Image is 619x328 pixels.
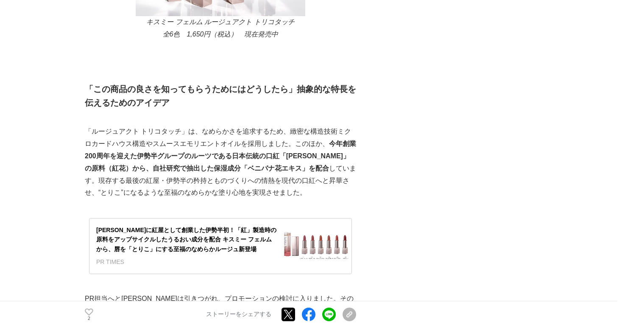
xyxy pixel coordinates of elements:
[85,293,356,317] p: PR担当へと[PERSON_NAME]は引きつがれ、プロモーションの検討に入りました。その時、[PERSON_NAME]はある課題に頭を悩ませたといいます。
[96,225,277,254] div: [PERSON_NAME]に紅屋として創業した伊勢半初！「紅」製造時の原料をアップサイクルしたうるおい成分を配合 キスミー フェルムから、唇を「とりこ」にする至福のなめらかルージュ新登場
[146,18,294,25] em: キスミー フェルム ルージュアクト トリコタッチ
[206,311,271,319] p: ストーリーをシェアする
[85,82,356,109] h2: 「この商品の良さを知ってもらうためにはどうしたら」抽象的な特長を伝えるためのアイデア
[85,126,356,199] p: 「ルージュアクト トリコタッチ」は、なめらかさを追求するため、緻密な構造技術ミクロカードハウス構造やスムースエモリエントオイルを採用しました。このほか、 しています。現存する最後の紅屋・伊勢半の...
[85,140,356,172] strong: 今年創業200周年を迎えた伊勢半グループのルーツである日本伝統の口紅「[PERSON_NAME]」の原料（紅花）から、自社研究で抽出した保湿成分「ベニバナ花エキス」を配合
[85,317,93,321] p: 2
[96,257,277,266] div: PR TIMES
[163,31,279,38] em: 全6色 1,650円（税込） 現在発売中
[89,218,352,274] a: [PERSON_NAME]に紅屋として創業した伊勢半初！「紅」製造時の原料をアップサイクルしたうるおい成分を配合 キスミー フェルムから、唇を「とりこ」にする至福のなめらかルージュ新登場PR T...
